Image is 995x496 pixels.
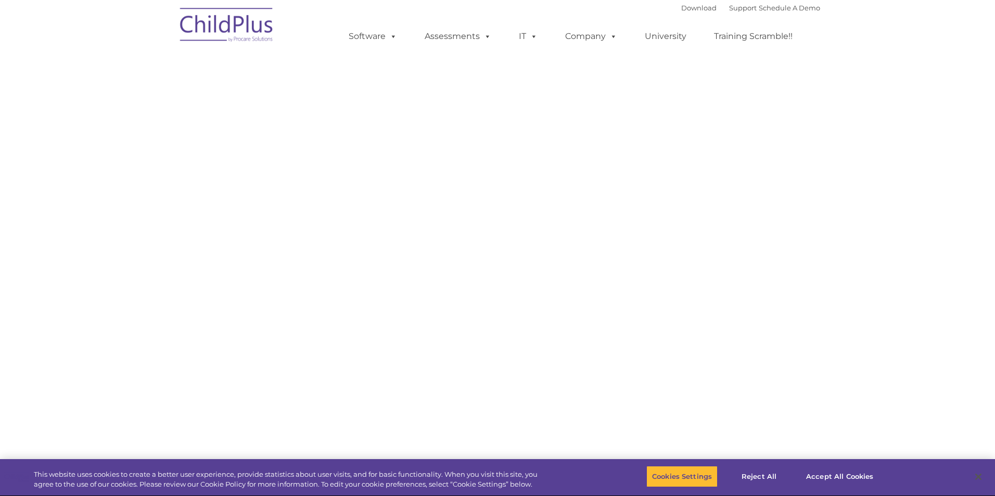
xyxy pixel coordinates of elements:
button: Cookies Settings [646,466,718,488]
a: Assessments [414,26,502,47]
a: Software [338,26,407,47]
a: Company [555,26,628,47]
img: ChildPlus by Procare Solutions [175,1,279,53]
a: Schedule A Demo [759,4,820,12]
button: Accept All Cookies [800,466,879,488]
a: IT [508,26,548,47]
a: Training Scramble!! [704,26,803,47]
font: | [681,4,820,12]
button: Close [967,465,990,488]
a: University [634,26,697,47]
a: Support [729,4,757,12]
div: This website uses cookies to create a better user experience, provide statistics about user visit... [34,469,547,490]
a: Download [681,4,717,12]
button: Reject All [726,466,792,488]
